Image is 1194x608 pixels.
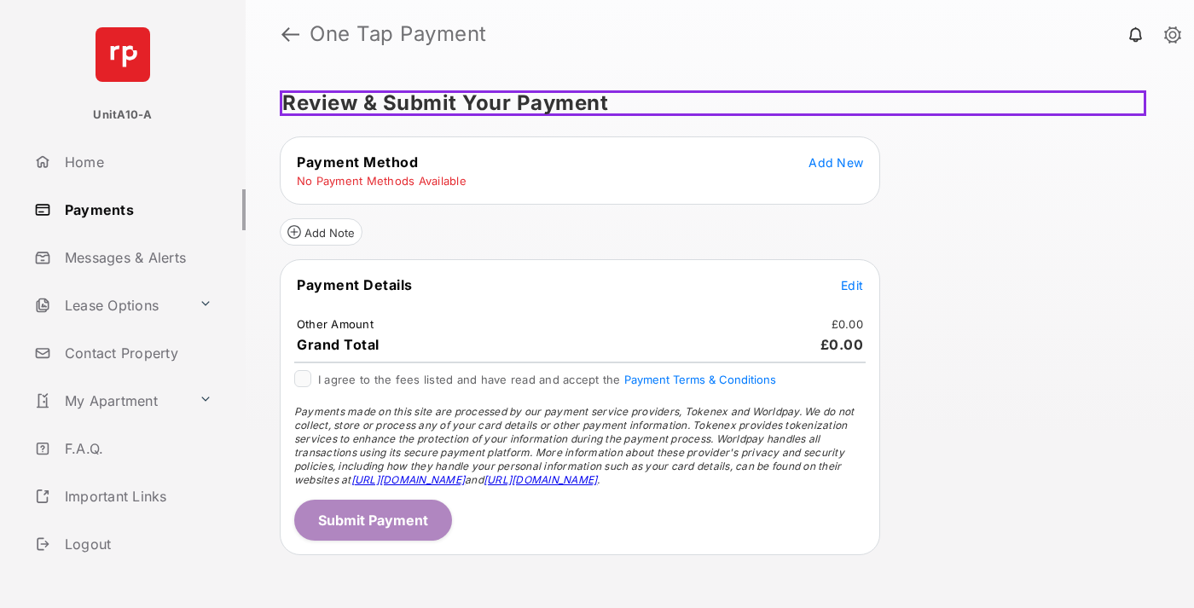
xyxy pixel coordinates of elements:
button: Edit [841,276,863,293]
a: Payments [27,189,246,230]
a: Home [27,142,246,182]
button: Add New [809,153,863,171]
a: Contact Property [27,333,246,373]
a: Important Links [27,476,219,517]
span: Payment Method [297,153,418,171]
strong: One Tap Payment [310,24,487,44]
td: Other Amount [296,316,374,332]
button: Add Note [280,218,362,246]
span: Add New [809,155,863,170]
td: No Payment Methods Available [296,173,467,188]
p: UnitA10-A [93,107,152,124]
img: svg+xml;base64,PHN2ZyB4bWxucz0iaHR0cDovL3d3dy53My5vcmcvMjAwMC9zdmciIHdpZHRoPSI2NCIgaGVpZ2h0PSI2NC... [96,27,150,82]
a: Messages & Alerts [27,237,246,278]
a: [URL][DOMAIN_NAME] [484,473,597,486]
span: Payments made on this site are processed by our payment service providers, Tokenex and Worldpay. ... [294,405,854,486]
td: £0.00 [831,316,864,332]
span: Grand Total [297,336,380,353]
span: I agree to the fees listed and have read and accept the [318,373,776,386]
a: F.A.Q. [27,428,246,469]
button: I agree to the fees listed and have read and accept the [624,373,776,386]
a: Lease Options [27,285,192,326]
a: My Apartment [27,380,192,421]
button: Submit Payment [294,500,452,541]
a: [URL][DOMAIN_NAME] [351,473,465,486]
span: Payment Details [297,276,413,293]
a: Logout [27,524,246,565]
span: £0.00 [820,336,864,353]
span: Edit [841,278,863,292]
h5: Review & Submit Your Payment [280,90,1146,116]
